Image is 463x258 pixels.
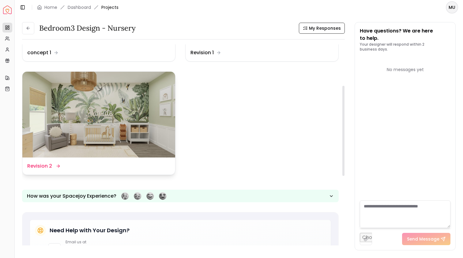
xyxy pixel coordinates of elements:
img: Spacejoy Logo [3,6,12,14]
img: Revision 2 [22,72,175,158]
button: My Responses [299,23,345,34]
button: MU [446,1,458,13]
a: Revision 2Revision 2 [22,71,175,175]
h3: Bedroom3 design - Nursery [39,23,136,33]
span: Projects [101,4,119,10]
nav: breadcrumb [37,4,119,10]
h5: Need Help with Your Design? [50,226,130,235]
dd: concept 1 [27,49,51,56]
p: Have questions? We are here to help. [360,27,450,42]
dd: Revision 2 [27,162,52,170]
button: How was your Spacejoy Experience?Feeling terribleFeeling badFeeling goodFeeling awesome [22,190,339,202]
span: MU [446,2,457,13]
a: Spacejoy [3,6,12,14]
span: My Responses [309,25,341,31]
a: Home [44,4,57,10]
a: Dashboard [68,4,91,10]
p: How was your Spacejoy Experience? [27,192,116,200]
p: Email us at [66,240,111,245]
div: No messages yet [360,66,450,73]
dd: Revision 1 [190,49,214,56]
p: Your designer will respond within 2 business days. [360,42,450,52]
